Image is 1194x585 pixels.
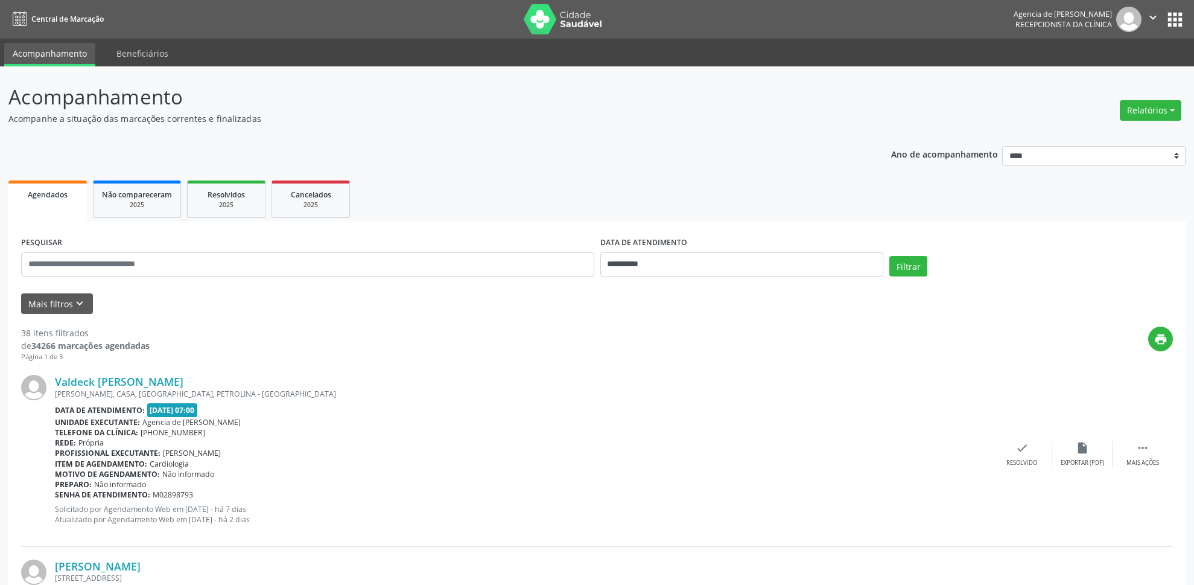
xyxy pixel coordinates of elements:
b: Data de atendimento: [55,405,145,415]
b: Unidade executante: [55,417,140,427]
div: [PERSON_NAME], CASA, [GEOGRAPHIC_DATA], PETROLINA - [GEOGRAPHIC_DATA] [55,389,992,399]
button:  [1142,7,1164,32]
div: 2025 [102,200,172,209]
a: Acompanhamento [4,43,95,66]
span: Resolvidos [208,190,245,200]
div: 38 itens filtrados [21,327,150,339]
img: img [21,560,46,585]
div: Mais ações [1126,459,1159,467]
i:  [1136,441,1149,455]
span: [PHONE_NUMBER] [141,427,205,438]
i: insert_drive_file [1076,441,1089,455]
span: Não informado [94,479,146,490]
button: print [1148,327,1173,351]
img: img [21,375,46,400]
b: Senha de atendimento: [55,490,150,500]
span: Própria [78,438,104,448]
p: Acompanhe a situação das marcações correntes e finalizadas [8,112,833,125]
i: check [1015,441,1029,455]
span: Não compareceram [102,190,172,200]
b: Rede: [55,438,76,448]
label: PESQUISAR [21,234,62,252]
div: de [21,339,150,352]
p: Solicitado por Agendamento Web em [DATE] - há 7 dias Atualizado por Agendamento Web em [DATE] - h... [55,504,992,525]
b: Motivo de agendamento: [55,469,160,479]
button: Mais filtroskeyboard_arrow_down [21,293,93,315]
strong: 34266 marcações agendadas [31,340,150,351]
label: DATA DE ATENDIMENTO [600,234,687,252]
a: Central de Marcação [8,9,104,29]
b: Preparo: [55,479,92,490]
span: Não informado [162,469,214,479]
div: Página 1 de 3 [21,352,150,362]
button: Filtrar [889,256,927,277]
span: Agendados [28,190,68,200]
p: Ano de acompanhamento [891,146,998,161]
div: Exportar (PDF) [1061,459,1104,467]
div: Resolvido [1006,459,1037,467]
div: [STREET_ADDRESS] [55,573,992,583]
b: Telefone da clínica: [55,427,138,438]
button: apps [1164,9,1186,30]
span: Cardiologia [150,459,189,469]
span: [DATE] 07:00 [147,403,198,417]
span: Cancelados [291,190,331,200]
span: Central de Marcação [31,14,104,24]
div: 2025 [196,200,256,209]
i: keyboard_arrow_down [73,297,86,310]
a: Valdeck [PERSON_NAME] [55,375,183,388]
b: Item de agendamento: [55,459,147,469]
span: M02898793 [153,490,193,500]
span: Agencia de [PERSON_NAME] [142,417,241,427]
b: Profissional executante: [55,448,160,458]
button: Relatórios [1120,100,1181,121]
a: Beneficiários [108,43,177,64]
div: 2025 [281,200,341,209]
a: [PERSON_NAME] [55,560,141,573]
span: [PERSON_NAME] [163,448,221,458]
i:  [1146,11,1160,24]
div: Agencia de [PERSON_NAME] [1014,9,1112,19]
span: Recepcionista da clínica [1015,19,1112,30]
img: img [1116,7,1142,32]
p: Acompanhamento [8,82,833,112]
i: print [1154,333,1167,346]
